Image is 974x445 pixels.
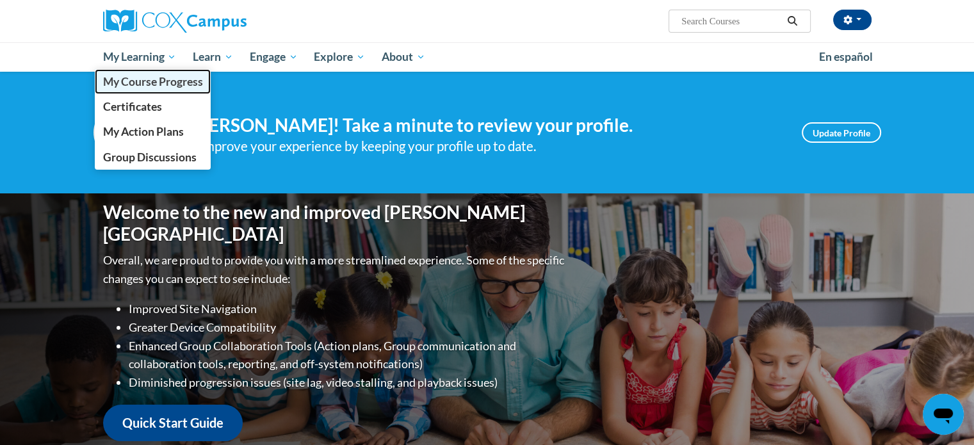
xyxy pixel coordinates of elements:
[95,145,211,170] a: Group Discussions
[95,94,211,119] a: Certificates
[783,13,802,29] button: Search
[103,202,567,245] h1: Welcome to the new and improved [PERSON_NAME][GEOGRAPHIC_DATA]
[129,318,567,337] li: Greater Device Compatibility
[102,150,196,164] span: Group Discussions
[193,49,233,65] span: Learn
[811,44,881,70] a: En español
[305,42,373,72] a: Explore
[802,122,881,143] a: Update Profile
[314,49,365,65] span: Explore
[102,75,202,88] span: My Course Progress
[102,100,161,113] span: Certificates
[102,125,183,138] span: My Action Plans
[170,136,783,157] div: Help improve your experience by keeping your profile up to date.
[103,251,567,288] p: Overall, we are proud to provide you with a more streamlined experience. Some of the specific cha...
[95,119,211,144] a: My Action Plans
[373,42,434,72] a: About
[819,50,873,63] span: En español
[170,115,783,136] h4: Hi [PERSON_NAME]! Take a minute to review your profile.
[95,69,211,94] a: My Course Progress
[93,104,151,161] img: Profile Image
[103,10,346,33] a: Cox Campus
[382,49,425,65] span: About
[95,42,185,72] a: My Learning
[129,373,567,392] li: Diminished progression issues (site lag, video stalling, and playback issues)
[102,49,176,65] span: My Learning
[923,394,964,435] iframe: Button to launch messaging window
[129,337,567,374] li: Enhanced Group Collaboration Tools (Action plans, Group communication and collaboration tools, re...
[680,13,783,29] input: Search Courses
[129,300,567,318] li: Improved Site Navigation
[103,10,247,33] img: Cox Campus
[184,42,241,72] a: Learn
[84,42,891,72] div: Main menu
[250,49,298,65] span: Engage
[103,405,243,441] a: Quick Start Guide
[833,10,872,30] button: Account Settings
[241,42,306,72] a: Engage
